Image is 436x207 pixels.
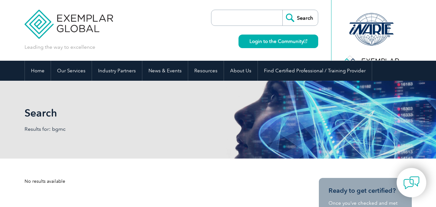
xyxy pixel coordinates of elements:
a: Find Certified Professional / Training Provider [258,61,372,81]
a: Industry Partners [92,61,142,81]
p: Results for: bgmc [25,126,218,133]
input: Search [282,10,318,26]
a: News & Events [142,61,188,81]
h3: Ready to get certified? [329,187,402,195]
a: Our Services [51,61,92,81]
a: Resources [188,61,224,81]
img: contact-chat.png [403,175,420,191]
div: No results available [25,178,296,185]
p: Leading the way to excellence [25,44,95,51]
a: Login to the Community [238,35,318,48]
a: Home [25,61,51,81]
h1: Search [25,107,272,119]
img: open_square.png [304,39,307,43]
a: About Us [224,61,258,81]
